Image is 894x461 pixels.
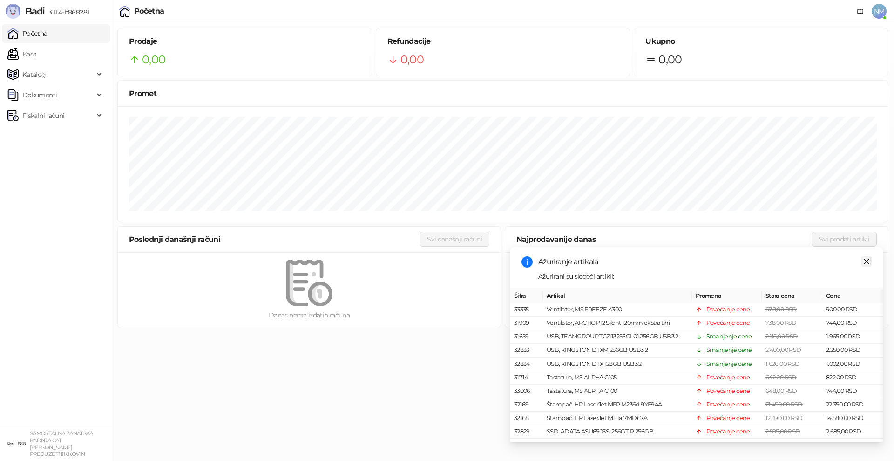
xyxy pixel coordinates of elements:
[812,232,877,247] button: Svi prodati artikli
[129,234,420,245] div: Poslednji današnji računi
[510,412,543,425] td: 32168
[822,371,883,385] td: 822,00 RSD
[129,36,360,47] h5: Prodaje
[863,258,870,265] span: close
[706,359,752,368] div: Smanjenje cene
[765,306,797,313] span: 678,00 RSD
[822,344,883,357] td: 2.250,00 RSD
[822,425,883,439] td: 2.685,00 RSD
[129,88,877,99] div: Promet
[510,303,543,317] td: 33335
[543,439,692,452] td: SSD, ADATA ASU630SS-480GQ-R 480GB
[543,317,692,330] td: Ventilator, ARCTIC P12 Silent 120mm ekstra tihi
[510,344,543,357] td: 32833
[765,333,798,340] span: 2.115,00 RSD
[543,412,692,425] td: Štampač, HP LaserJet M111a 7MD67A
[822,330,883,344] td: 1.965,00 RSD
[510,439,543,452] td: 32890
[706,305,750,314] div: Povećanje cene
[521,256,533,268] span: info-circle
[765,441,801,448] span: 5.040,00 RSD
[387,36,619,47] h5: Refundacije
[7,24,47,43] a: Početna
[543,371,692,385] td: Tastatura, MS ALPHA C105
[822,439,883,452] td: 4.890,00 RSD
[853,4,868,19] a: Dokumentacija
[765,428,800,435] span: 2.595,00 RSD
[538,256,872,268] div: Ažuriranje artikala
[510,317,543,330] td: 31909
[706,318,750,328] div: Povećanje cene
[706,440,752,450] div: Smanjenje cene
[645,36,877,47] h5: Ukupno
[516,234,812,245] div: Najprodavanije danas
[510,330,543,344] td: 31659
[706,400,750,409] div: Povećanje cene
[822,398,883,412] td: 22.350,00 RSD
[510,371,543,385] td: 31714
[822,357,883,371] td: 1.002,00 RSD
[765,401,803,408] span: 21.450,00 RSD
[543,425,692,439] td: SSD, ADATA ASU650SS-256GT-R 256GB
[133,310,486,320] div: Danas nema izdatih računa
[692,289,762,303] th: Promena
[765,319,797,326] span: 738,00 RSD
[765,374,797,381] span: 642,00 RSD
[872,4,887,19] span: NM
[22,65,46,84] span: Katalog
[658,51,682,69] span: 0,00
[510,357,543,371] td: 32834
[538,271,872,282] div: Ažurirani su sledeći artikli:
[134,7,164,15] div: Početna
[142,51,165,69] span: 0,00
[765,346,801,353] span: 2.400,00 RSD
[6,4,20,19] img: Logo
[822,317,883,330] td: 744,00 RSD
[510,425,543,439] td: 32829
[22,106,64,125] span: Fiskalni računi
[543,385,692,398] td: Tastatura, MS ALPHA C100
[510,385,543,398] td: 33006
[762,289,822,303] th: Stara cena
[706,373,750,382] div: Povećanje cene
[706,332,752,341] div: Smanjenje cene
[706,413,750,423] div: Povećanje cene
[510,289,543,303] th: Šifra
[22,86,57,104] span: Dokumenti
[543,398,692,412] td: Štampač, HP LaserJet MFP M236d 9YF94A
[765,387,797,394] span: 648,00 RSD
[420,232,489,247] button: Svi današnji računi
[822,289,883,303] th: Cena
[25,6,45,17] span: Badi
[765,360,799,367] span: 1.026,00 RSD
[30,430,93,457] small: SAMOSTALNA ZANATSKA RADNJA CAT [PERSON_NAME] PREDUZETNIK KOVIN
[543,357,692,371] td: USB, KINGSTON DTX 128GB USB3.2
[706,345,752,355] div: Smanjenje cene
[543,330,692,344] td: USB, TEAMGROUP TC2113256GL01 256GB USB3.2
[510,398,543,412] td: 32169
[822,303,883,317] td: 900,00 RSD
[7,434,26,453] img: 64x64-companyLogo-ae27db6e-dfce-48a1-b68e-83471bd1bffd.png
[822,412,883,425] td: 14.580,00 RSD
[706,386,750,396] div: Povećanje cene
[543,289,692,303] th: Artikal
[543,303,692,317] td: Ventilator, MS FREEZE A300
[45,8,89,16] span: 3.11.4-b868281
[822,385,883,398] td: 744,00 RSD
[7,45,36,63] a: Kasa
[400,51,424,69] span: 0,00
[543,344,692,357] td: USB, KINGSTON DTXM 256GB USB3.2
[861,256,872,267] a: Close
[706,427,750,436] div: Povećanje cene
[765,414,803,421] span: 12.390,00 RSD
